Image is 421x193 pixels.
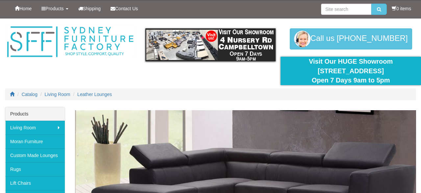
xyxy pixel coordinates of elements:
a: Catalog [22,92,37,97]
span: Contact Us [115,6,138,11]
a: Custom Made Lounges [5,148,65,162]
a: Living Room [45,92,70,97]
img: Sydney Furniture Factory [5,25,136,59]
span: Products [45,6,63,11]
a: Products [37,0,73,17]
img: showroom.gif [145,28,276,61]
a: Home [10,0,37,17]
a: Moran Furniture [5,135,65,148]
a: Rugs [5,162,65,176]
a: Lift Chairs [5,176,65,190]
span: Shipping [83,6,101,11]
li: 0 items [392,5,411,12]
a: Leather Lounges [77,92,112,97]
span: Home [19,6,32,11]
a: Living Room [5,121,65,135]
input: Site search [321,4,371,15]
a: Shipping [73,0,106,17]
a: Contact Us [106,0,143,17]
div: Visit Our HUGE Showroom [STREET_ADDRESS] Open 7 Days 9am to 5pm [285,57,416,85]
div: Products [5,107,65,121]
